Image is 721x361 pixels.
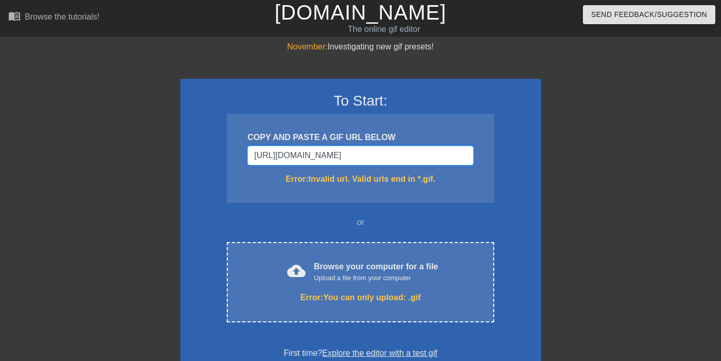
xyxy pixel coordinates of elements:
[8,10,99,26] a: Browse the tutorials!
[287,262,306,280] span: cloud_upload
[207,216,514,229] div: or
[287,42,327,51] span: November:
[247,146,473,165] input: Username
[245,23,522,36] div: The online gif editor
[8,10,21,22] span: menu_book
[322,349,437,357] a: Explore the editor with a test gif
[314,261,438,283] div: Browse your computer for a file
[247,173,473,185] div: Error: Invalid url. Valid urls end in *.gif.
[583,5,715,24] button: Send Feedback/Suggestion
[194,347,528,359] div: First time?
[194,92,528,110] h3: To Start:
[180,41,541,53] div: Investigating new gif presets!
[247,131,473,144] div: COPY AND PASTE A GIF URL BELOW
[314,273,438,283] div: Upload a file from your computer
[25,12,99,21] div: Browse the tutorials!
[275,1,446,24] a: [DOMAIN_NAME]
[591,8,707,21] span: Send Feedback/Suggestion
[248,291,472,304] div: Error: You can only upload: .gif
